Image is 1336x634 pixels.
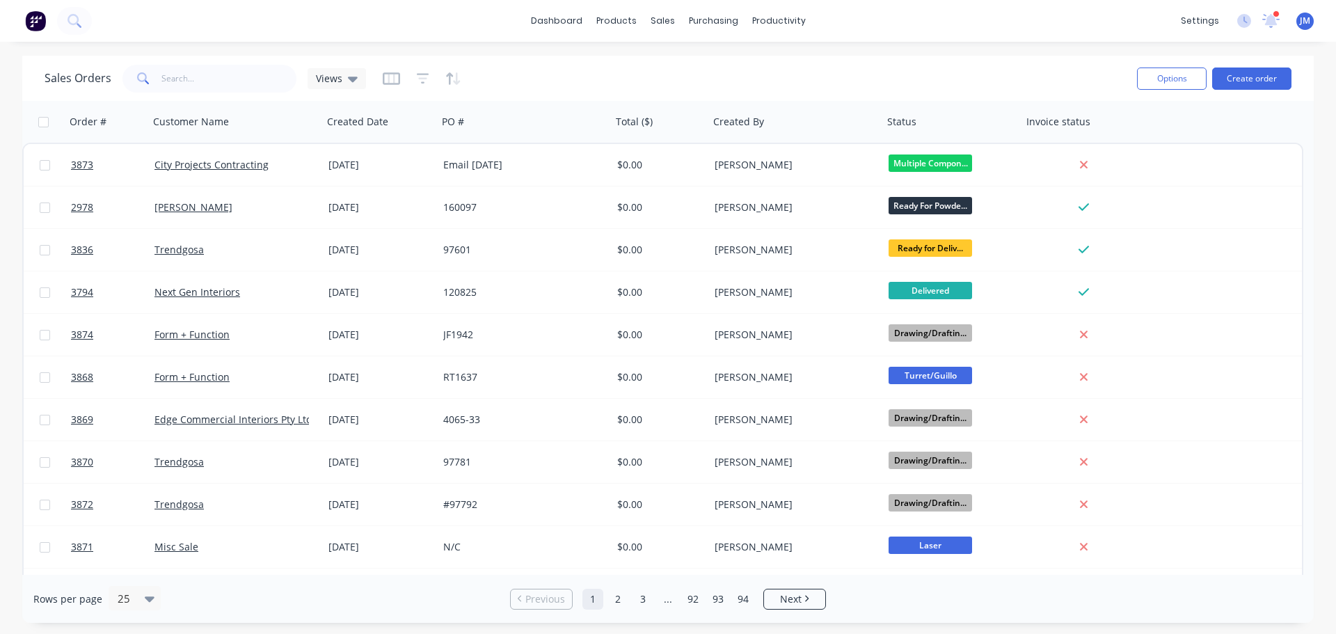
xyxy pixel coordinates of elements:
[889,324,972,342] span: Drawing/Draftin...
[715,455,869,469] div: [PERSON_NAME]
[154,370,230,383] a: Form + Function
[443,413,598,427] div: 4065-33
[71,144,154,186] a: 3873
[617,455,699,469] div: $0.00
[644,10,682,31] div: sales
[889,537,972,554] span: Laser
[582,589,603,610] a: Page 1 is your current page
[71,540,93,554] span: 3871
[658,589,678,610] a: Jump forward
[1174,10,1226,31] div: settings
[715,498,869,512] div: [PERSON_NAME]
[443,285,598,299] div: 120825
[713,115,764,129] div: Created By
[153,115,229,129] div: Customer Name
[715,328,869,342] div: [PERSON_NAME]
[25,10,46,31] img: Factory
[443,540,598,554] div: N/C
[71,399,154,441] a: 3869
[328,200,432,214] div: [DATE]
[71,285,93,299] span: 3794
[617,498,699,512] div: $0.00
[504,589,832,610] ul: Pagination
[764,592,825,606] a: Next page
[889,197,972,214] span: Ready For Powde...
[154,540,198,553] a: Misc Sale
[70,115,106,129] div: Order #
[443,158,598,172] div: Email [DATE]
[1212,68,1291,90] button: Create order
[617,540,699,554] div: $0.00
[633,589,653,610] a: Page 3
[617,328,699,342] div: $0.00
[154,455,204,468] a: Trendgosa
[327,115,388,129] div: Created Date
[328,285,432,299] div: [DATE]
[1300,15,1310,27] span: JM
[328,455,432,469] div: [DATE]
[161,65,297,93] input: Search...
[154,243,204,256] a: Trendgosa
[617,200,699,214] div: $0.00
[154,158,269,171] a: City Projects Contracting
[715,285,869,299] div: [PERSON_NAME]
[154,328,230,341] a: Form + Function
[715,200,869,214] div: [PERSON_NAME]
[745,10,813,31] div: productivity
[889,154,972,172] span: Multiple Compon...
[715,243,869,257] div: [PERSON_NAME]
[71,200,93,214] span: 2978
[71,356,154,398] a: 3868
[71,243,93,257] span: 3836
[328,540,432,554] div: [DATE]
[328,413,432,427] div: [DATE]
[71,158,93,172] span: 3873
[589,10,644,31] div: products
[328,328,432,342] div: [DATE]
[1026,115,1090,129] div: Invoice status
[328,158,432,172] div: [DATE]
[45,72,111,85] h1: Sales Orders
[443,455,598,469] div: 97781
[889,452,972,469] span: Drawing/Draftin...
[443,328,598,342] div: JF1942
[887,115,916,129] div: Status
[328,498,432,512] div: [DATE]
[154,200,232,214] a: [PERSON_NAME]
[71,271,154,313] a: 3794
[616,115,653,129] div: Total ($)
[683,589,703,610] a: Page 92
[511,592,572,606] a: Previous page
[617,158,699,172] div: $0.00
[617,370,699,384] div: $0.00
[443,498,598,512] div: #97792
[617,243,699,257] div: $0.00
[154,498,204,511] a: Trendgosa
[71,370,93,384] span: 3868
[442,115,464,129] div: PO #
[617,413,699,427] div: $0.00
[71,413,93,427] span: 3869
[71,229,154,271] a: 3836
[889,494,972,512] span: Drawing/Draftin...
[715,370,869,384] div: [PERSON_NAME]
[889,409,972,427] span: Drawing/Draftin...
[154,413,312,426] a: Edge Commercial Interiors Pty Ltd
[71,526,154,568] a: 3871
[715,158,869,172] div: [PERSON_NAME]
[889,239,972,257] span: Ready for Deliv...
[443,200,598,214] div: 160097
[443,243,598,257] div: 97601
[525,592,565,606] span: Previous
[443,370,598,384] div: RT1637
[71,328,93,342] span: 3874
[889,367,972,384] span: Turret/Guillo
[708,589,729,610] a: Page 93
[71,498,93,512] span: 3872
[328,243,432,257] div: [DATE]
[715,413,869,427] div: [PERSON_NAME]
[33,592,102,606] span: Rows per page
[733,589,754,610] a: Page 94
[71,569,154,610] a: 3515
[715,540,869,554] div: [PERSON_NAME]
